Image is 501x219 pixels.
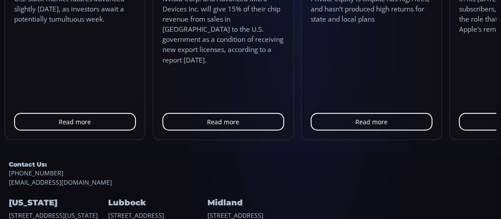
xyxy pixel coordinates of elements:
div: −0.000002 (−0.02%) [237,22,289,28]
div: O [113,22,117,28]
div:  [8,118,15,126]
div: Indicators [166,5,192,12]
div: L [175,22,179,28]
div: 0.009140 [149,22,173,28]
div: Volume [29,32,48,38]
h5: Contact Us: [9,160,492,168]
h4: Lubbock [108,196,205,210]
div: 0.009140 [118,22,142,28]
div: 1 [43,20,53,28]
div: H [144,22,149,28]
div: 408.686K [51,32,76,38]
h4: [US_STATE] [9,196,106,210]
div: [EMAIL_ADDRESS][DOMAIN_NAME] [9,160,492,187]
a: [PHONE_NUMBER] [9,168,492,178]
a: Read more [162,113,284,130]
div: FUNToken [53,20,91,28]
div: 1 m [74,5,82,12]
div: 0.009132 [179,22,203,28]
div: Market open [98,20,105,28]
h4: Midland [207,196,305,210]
div: FUN [29,20,43,28]
a: Read more [311,113,433,130]
a: Read more [14,113,136,130]
div: Compare [120,5,145,12]
div: C [206,22,210,28]
div: 0.009138 [210,22,234,28]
